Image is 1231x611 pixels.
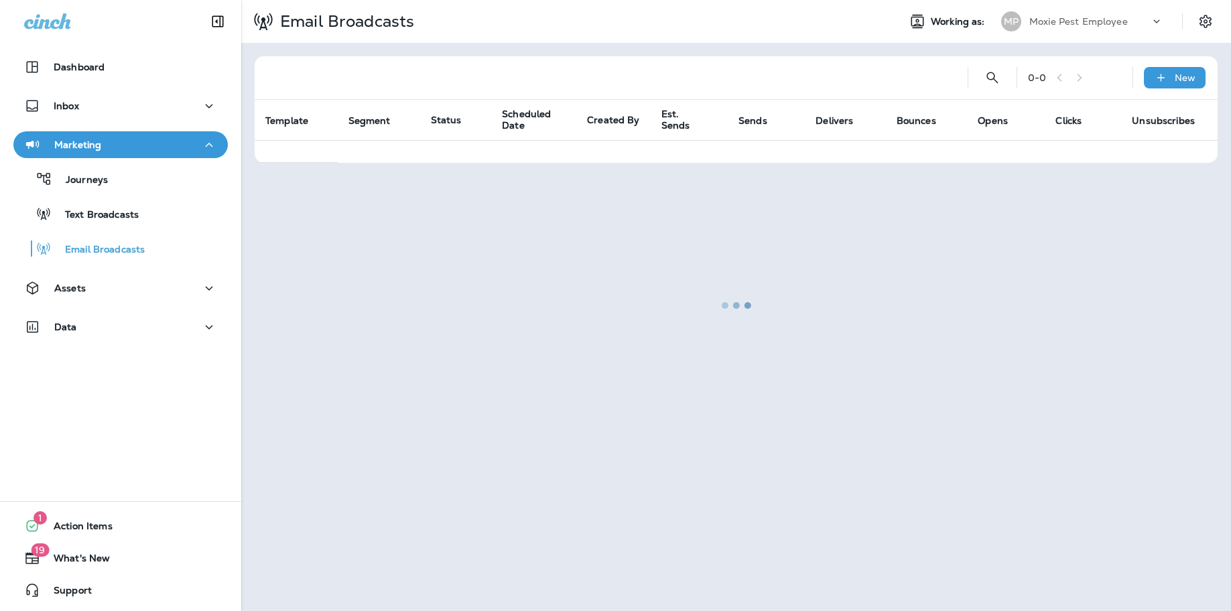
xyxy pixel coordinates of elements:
[40,553,110,569] span: What's New
[52,244,145,257] p: Email Broadcasts
[54,139,101,150] p: Marketing
[54,322,77,332] p: Data
[13,545,228,571] button: 19What's New
[1175,72,1195,83] p: New
[52,209,139,222] p: Text Broadcasts
[13,92,228,119] button: Inbox
[40,585,92,601] span: Support
[54,100,79,111] p: Inbox
[13,165,228,193] button: Journeys
[199,8,237,35] button: Collapse Sidebar
[13,234,228,263] button: Email Broadcasts
[52,174,108,187] p: Journeys
[31,543,49,557] span: 19
[13,513,228,539] button: 1Action Items
[40,521,113,537] span: Action Items
[13,131,228,158] button: Marketing
[13,54,228,80] button: Dashboard
[13,200,228,228] button: Text Broadcasts
[54,283,86,293] p: Assets
[54,62,105,72] p: Dashboard
[13,275,228,301] button: Assets
[13,577,228,604] button: Support
[34,511,47,525] span: 1
[13,314,228,340] button: Data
